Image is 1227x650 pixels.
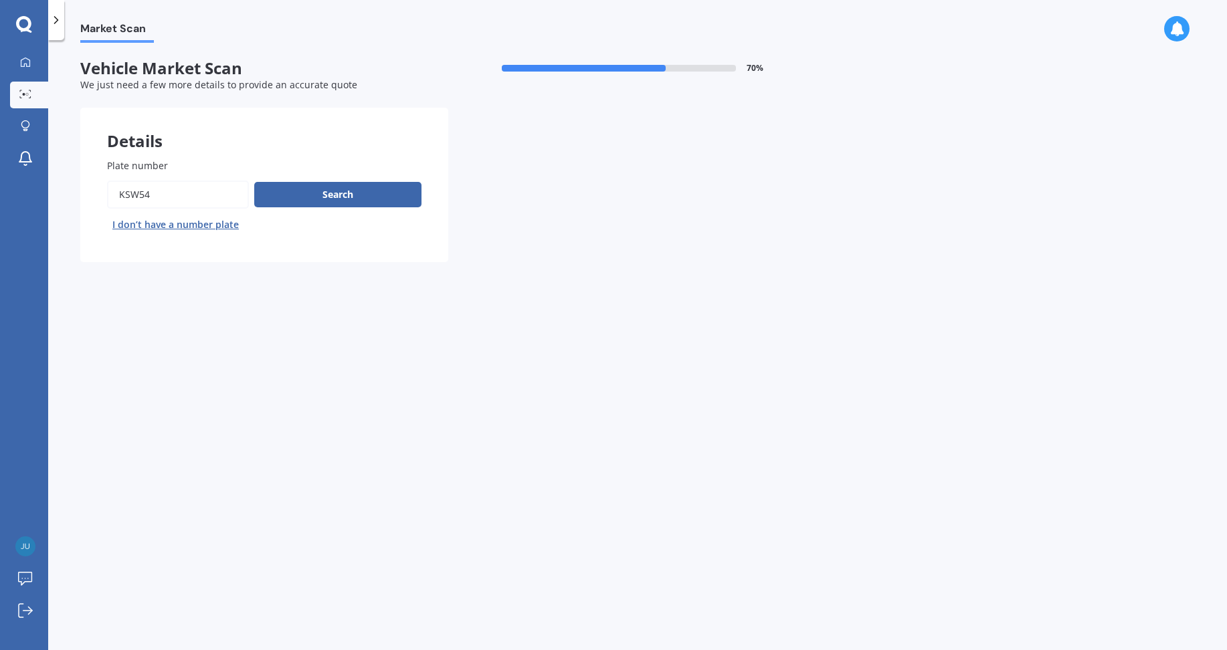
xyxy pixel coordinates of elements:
div: Details [80,108,448,148]
img: b47af1724b6dfabd6178fc6aec8cbb59 [15,536,35,556]
span: Market Scan [80,22,154,40]
input: Enter plate number [107,181,249,209]
span: We just need a few more details to provide an accurate quote [80,78,357,91]
span: Plate number [107,159,168,172]
button: I don’t have a number plate [107,214,244,235]
span: 70 % [747,64,763,73]
button: Search [254,182,421,207]
span: Vehicle Market Scan [80,59,448,78]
